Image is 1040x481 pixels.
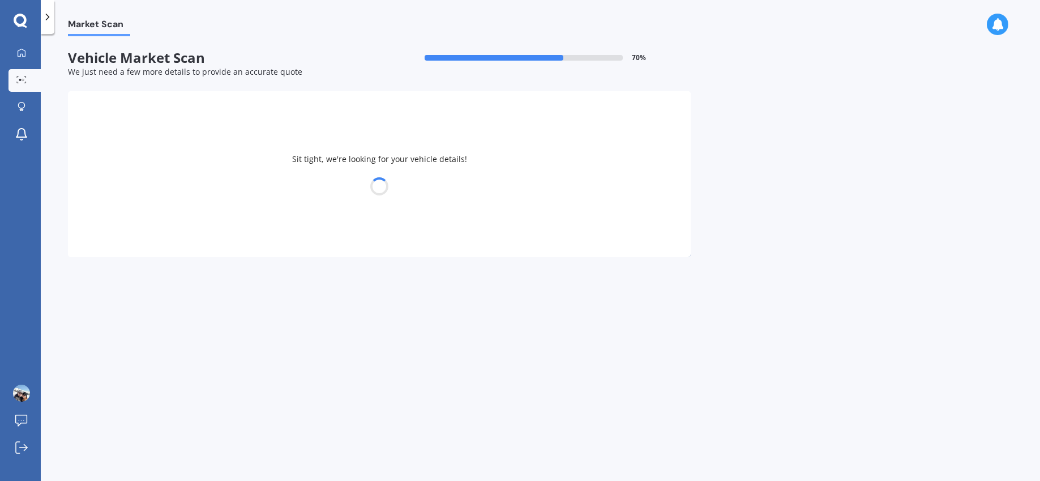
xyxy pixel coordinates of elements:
span: Vehicle Market Scan [68,50,379,66]
img: ACg8ocJQC2CVSSyJB3suLxYivh0x7aWD4AlL0KFHvY2vn6hAI5Gpl2-0OQ=s96-c [13,385,30,402]
span: Market Scan [68,19,130,34]
span: We just need a few more details to provide an accurate quote [68,66,302,77]
span: 70 % [632,54,646,62]
div: Sit tight, we're looking for your vehicle details! [68,91,691,257]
